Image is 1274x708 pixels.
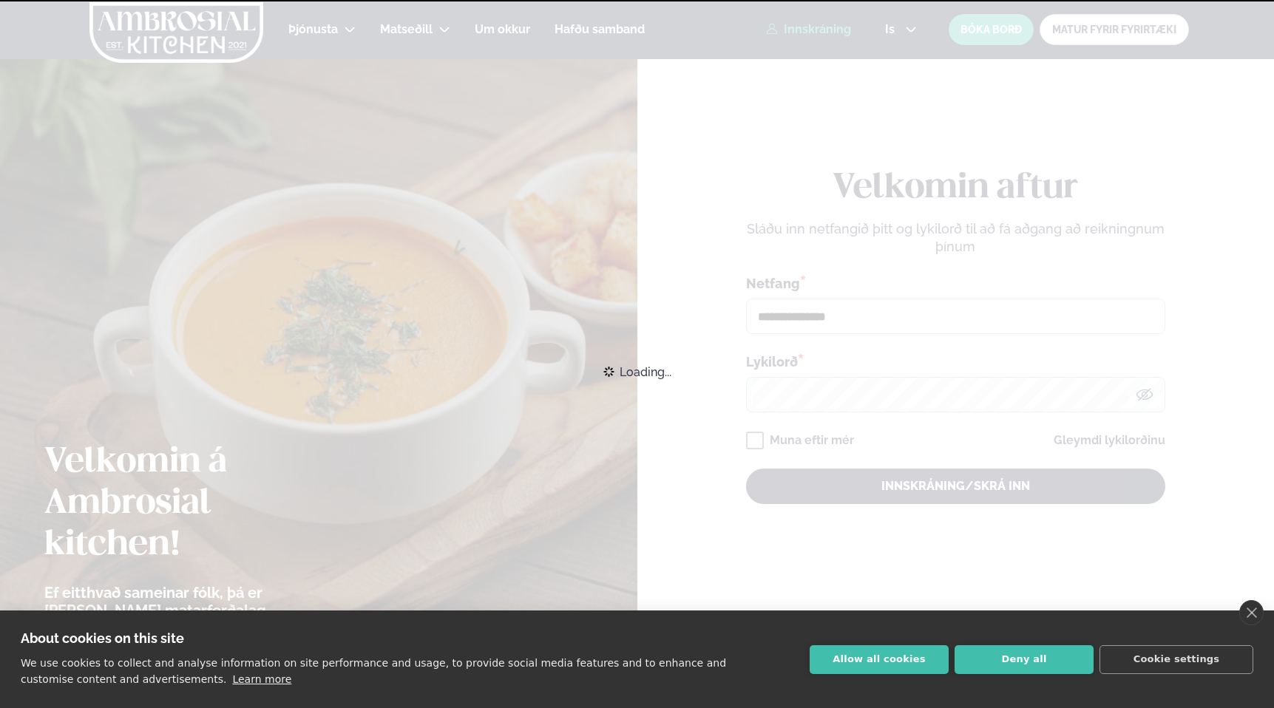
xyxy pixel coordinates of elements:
[955,645,1094,674] button: Deny all
[1239,600,1264,625] a: close
[232,673,291,685] a: Learn more
[620,355,671,388] span: Loading...
[21,657,726,685] p: We use cookies to collect and analyse information on site performance and usage, to provide socia...
[810,645,949,674] button: Allow all cookies
[1099,645,1253,674] button: Cookie settings
[21,630,184,646] strong: About cookies on this site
